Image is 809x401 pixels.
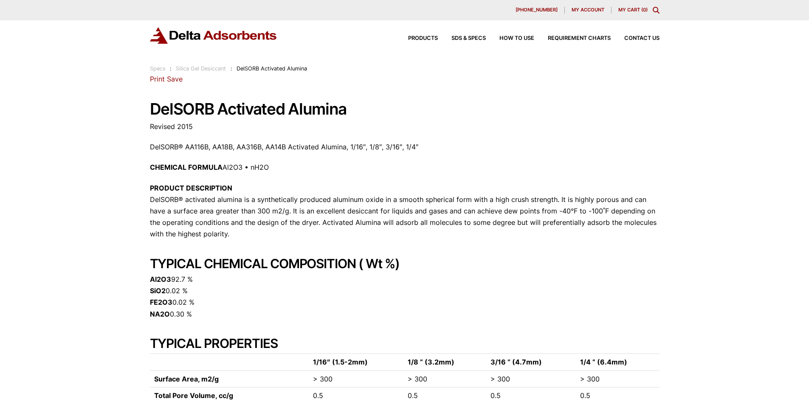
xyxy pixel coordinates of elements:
[150,184,232,192] strong: PRODUCT DESCRIPTION
[572,8,604,12] span: My account
[150,163,223,171] strong: CHEMICAL FORMULA
[576,370,659,387] td: > 300
[624,36,660,41] span: Contact Us
[150,310,170,318] strong: NA2O
[403,370,486,387] td: > 300
[534,36,611,41] a: Requirement Charts
[167,75,183,83] a: Save
[408,36,438,41] span: Products
[154,391,233,400] strong: Total Pore Volume, cc/g
[150,336,660,351] h2: TYPICAL PROPERTIES
[231,65,232,72] span: :
[150,298,172,306] strong: FE2O3
[150,182,660,240] p: DelSORB® activated alumina is a synthetically produced aluminum oxide in a smooth spherical form ...
[150,27,277,44] img: Delta Adsorbents
[486,36,534,41] a: How to Use
[451,36,486,41] span: SDS & SPECS
[154,375,219,383] strong: Surface Area, m2/g
[150,256,660,271] h2: TYPICAL CHEMICAL COMPOSITION ( Wt %)
[150,162,660,173] p: Al2O3 • nH2O
[150,141,660,153] p: DelSORB® AA116B, AA18B, AA316B, AA14B Activated Alumina, 1/16″, 1/8″, 3/16″, 1/4″
[408,358,454,366] strong: 1/8 ” (3.2mm)
[516,8,558,12] span: [PHONE_NUMBER]
[618,7,648,13] a: My Cart (0)
[170,65,172,72] span: :
[643,7,646,13] span: 0
[176,65,226,72] a: Silica Gel Desiccant
[150,275,171,283] strong: Al2O3
[509,7,565,14] a: [PHONE_NUMBER]
[499,36,534,41] span: How to Use
[611,36,660,41] a: Contact Us
[150,65,166,72] a: Specs
[150,286,166,295] strong: SiO2
[580,358,627,366] strong: 1/4 ” (6.4mm)
[150,75,165,83] a: Print
[313,358,368,366] strong: 1/16″ (1.5-2mm)
[150,101,660,118] h1: DelSORB Activated Alumina
[438,36,486,41] a: SDS & SPECS
[548,36,611,41] span: Requirement Charts
[150,121,660,132] p: Revised 2015
[565,7,612,14] a: My account
[309,370,403,387] td: > 300
[237,65,307,72] span: DelSORB Activated Alumina
[486,370,576,387] td: > 300
[150,274,660,320] p: 92.7 % 0.02 % 0.02 % 0.30 %
[395,36,438,41] a: Products
[490,358,542,366] strong: 3/16 ” (4.7mm)
[653,7,660,14] div: Toggle Modal Content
